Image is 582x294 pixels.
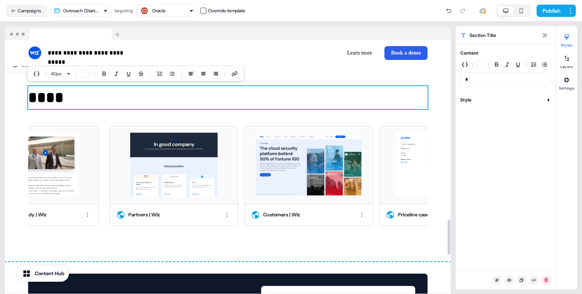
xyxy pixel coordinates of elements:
button: Oracle [136,5,197,17]
div: Learn moreBook a demo [231,46,428,60]
div: Partners | WizPartners | WizCustomers | WizCustomers | WizPriceline case study | WizPriceline cas... [28,121,428,231]
span: 40 px [51,70,62,78]
div: Content Hub [35,270,64,277]
div: Customers | Wiz [263,211,300,219]
div: Content [460,49,478,57]
div: Style [460,96,471,104]
button: Styles [556,31,577,48]
button: Content Hub [17,266,69,282]
img: Partners | Wiz [116,133,231,198]
button: Book a demo [384,46,428,60]
button: 40px [48,69,66,78]
button: Campaigns [6,5,47,17]
button: Layers [556,52,577,69]
button: Settings [556,74,577,91]
div: Oracle [152,7,166,15]
div: Override template [208,7,245,15]
button: Learn more [341,46,378,60]
span: Section Title [470,32,496,39]
div: Partners | Wiz [128,211,160,219]
div: Outreach (Starter) [63,7,100,15]
img: Priceline case study | Wiz [386,133,501,198]
img: Browser topbar [5,27,123,40]
div: targeting [114,7,133,15]
img: Customers | Wiz [251,133,366,198]
button: Style [460,96,551,104]
div: Priceline case study | Wiz [398,211,456,219]
button: Publish [537,5,565,17]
